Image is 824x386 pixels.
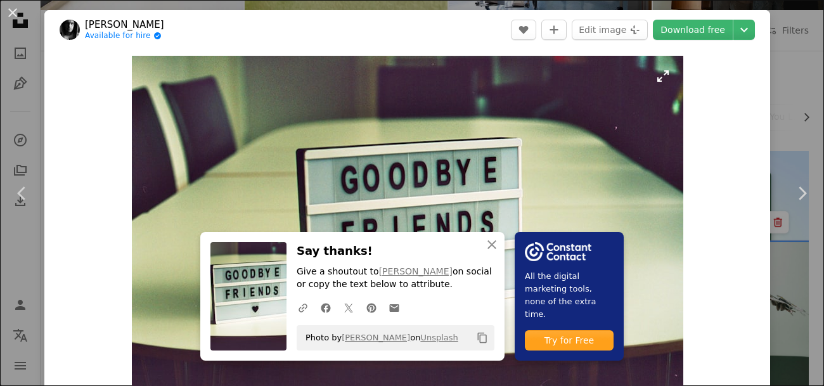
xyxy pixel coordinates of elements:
a: All the digital marketing tools, none of the extra time.Try for Free [515,232,624,361]
p: Give a shoutout to on social or copy the text below to attribute. [297,266,494,291]
a: [PERSON_NAME] [85,18,164,31]
img: file-1754318165549-24bf788d5b37 [525,242,591,261]
a: Share on Twitter [337,295,360,320]
a: [PERSON_NAME] [379,266,453,276]
div: Try for Free [525,330,614,351]
span: Photo by on [299,328,458,348]
a: Next [780,132,824,254]
button: Add to Collection [541,20,567,40]
img: Go to Jan Tinneberg's profile [60,20,80,40]
h3: Say thanks! [297,242,494,261]
button: Copy to clipboard [472,327,493,349]
a: Share on Pinterest [360,295,383,320]
a: Share over email [383,295,406,320]
a: Share on Facebook [314,295,337,320]
a: [PERSON_NAME] [342,333,410,342]
button: Like [511,20,536,40]
button: Edit image [572,20,648,40]
a: Unsplash [420,333,458,342]
span: All the digital marketing tools, none of the extra time. [525,270,614,321]
a: Available for hire [85,31,164,41]
button: Choose download size [733,20,755,40]
a: Download free [653,20,733,40]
